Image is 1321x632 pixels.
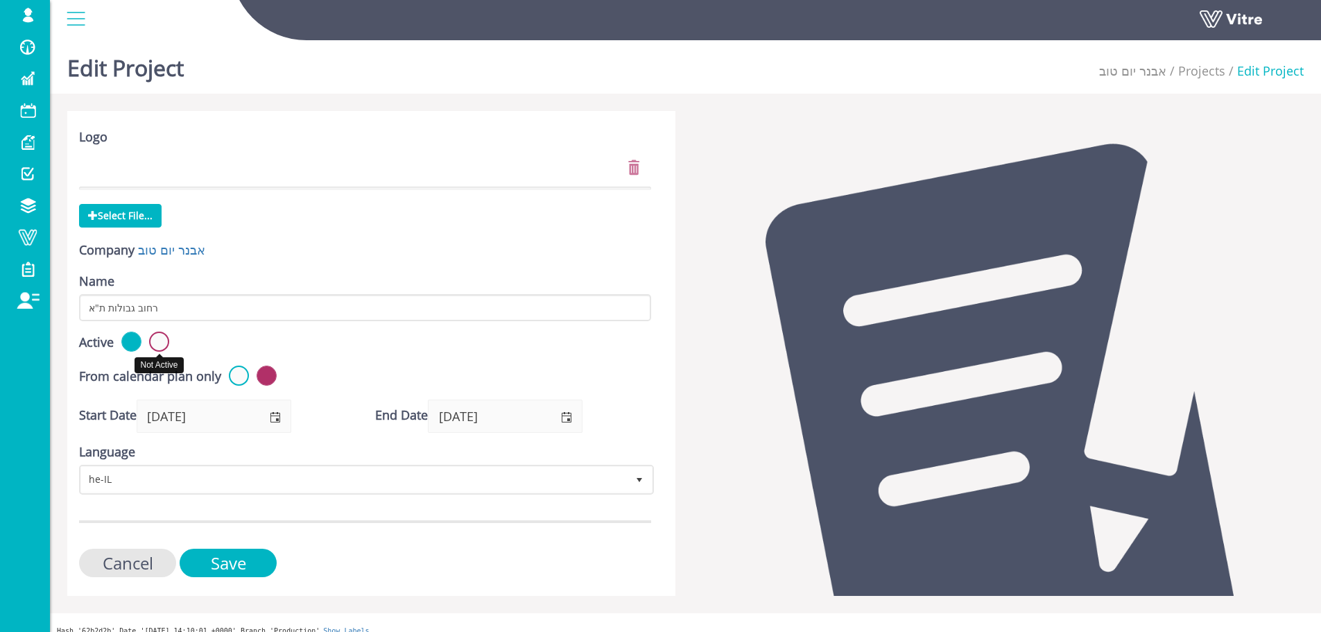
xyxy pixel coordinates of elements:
[79,443,135,461] label: Language
[79,273,114,291] label: Name
[1099,62,1166,79] a: אבנר יום טוב
[79,334,114,352] label: Active
[81,467,627,492] span: he-IL
[135,357,183,373] div: Not Active
[550,400,582,433] span: select
[1225,62,1304,80] li: Edit Project
[79,407,137,425] label: Start Date
[79,241,135,259] label: Company
[79,368,221,386] label: From calendar plan only
[79,549,176,577] input: Cancel
[1178,62,1225,79] a: Projects
[180,549,277,577] input: Save
[627,467,652,492] span: select
[79,204,162,228] span: Select File...
[67,35,184,94] h1: Edit Project
[138,241,205,258] a: אבנר יום טוב
[259,400,291,433] span: select
[375,407,428,425] label: End Date
[79,128,107,146] label: Logo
